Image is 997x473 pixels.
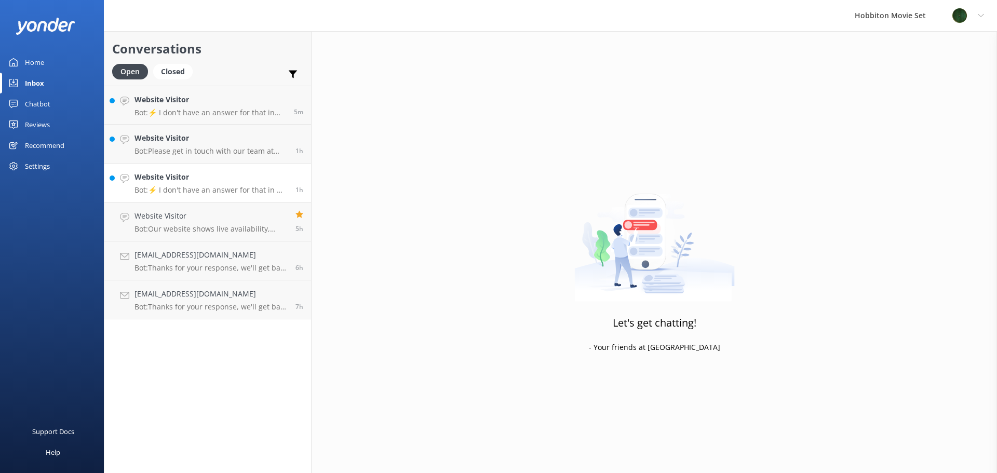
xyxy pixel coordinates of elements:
div: Open [112,64,148,79]
a: Website VisitorBot:Our website shows live availability, typically offering bookings 6-12 months i... [104,202,311,241]
div: Settings [25,156,50,177]
span: Sep 11 2025 11:32am (UTC +12:00) Pacific/Auckland [295,224,303,233]
a: Website VisitorBot:⚡ I don't have an answer for that in my knowledge base. Please try and rephras... [104,86,311,125]
p: Bot: Thanks for your response, we'll get back to you as soon as we can during opening hours. [134,263,288,273]
span: Sep 11 2025 04:52pm (UTC +12:00) Pacific/Auckland [294,107,303,116]
a: Website VisitorBot:Please get in touch with our team at [EMAIL_ADDRESS][DOMAIN_NAME] and include ... [104,125,311,164]
div: Closed [153,64,193,79]
p: - Your friends at [GEOGRAPHIC_DATA] [589,342,720,353]
a: Website VisitorBot:⚡ I don't have an answer for that in my knowledge base. Please try and rephras... [104,164,311,202]
span: Sep 11 2025 09:39am (UTC +12:00) Pacific/Auckland [295,302,303,311]
a: [EMAIL_ADDRESS][DOMAIN_NAME]Bot:Thanks for your response, we'll get back to you as soon as we can... [104,280,311,319]
h4: Website Visitor [134,210,288,222]
a: Closed [153,65,198,77]
div: Reviews [25,114,50,135]
div: Support Docs [32,421,74,442]
div: Home [25,52,44,73]
img: 34-1625720359.png [952,8,967,23]
p: Bot: Our website shows live availability, typically offering bookings 6-12 months in advance. For... [134,224,288,234]
p: Bot: Thanks for your response, we'll get back to you as soon as we can during opening hours. [134,302,288,312]
h2: Conversations [112,39,303,59]
img: artwork of a man stealing a conversation from at giant smartphone [574,172,735,302]
h4: Website Visitor [134,94,286,105]
h3: Let's get chatting! [613,315,696,331]
span: Sep 11 2025 03:57pm (UTC +12:00) Pacific/Auckland [295,146,303,155]
a: [EMAIL_ADDRESS][DOMAIN_NAME]Bot:Thanks for your response, we'll get back to you as soon as we can... [104,241,311,280]
a: Open [112,65,153,77]
div: Recommend [25,135,64,156]
div: Inbox [25,73,44,93]
h4: [EMAIL_ADDRESS][DOMAIN_NAME] [134,249,288,261]
p: Bot: Please get in touch with our team at [EMAIL_ADDRESS][DOMAIN_NAME] and include your full name... [134,146,288,156]
p: Bot: ⚡ I don't have an answer for that in my knowledge base. Please try and rephrase your questio... [134,108,286,117]
h4: [EMAIL_ADDRESS][DOMAIN_NAME] [134,288,288,300]
span: Sep 11 2025 03:48pm (UTC +12:00) Pacific/Auckland [295,185,303,194]
h4: Website Visitor [134,132,288,144]
div: Chatbot [25,93,50,114]
p: Bot: ⚡ I don't have an answer for that in my knowledge base. Please try and rephrase your questio... [134,185,288,195]
div: Help [46,442,60,463]
img: yonder-white-logo.png [16,18,75,35]
span: Sep 11 2025 10:13am (UTC +12:00) Pacific/Auckland [295,263,303,272]
h4: Website Visitor [134,171,288,183]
